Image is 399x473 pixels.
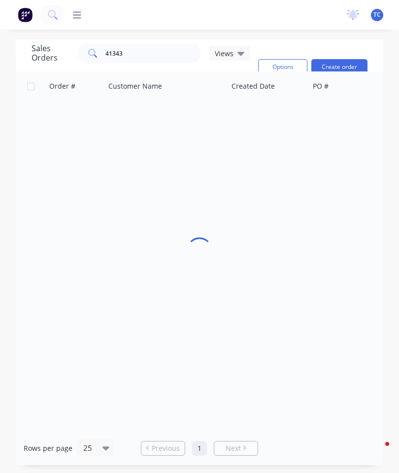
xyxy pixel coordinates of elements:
[313,81,329,91] div: PO #
[141,443,185,453] a: Previous page
[366,439,389,463] iframe: Intercom live chat
[192,441,207,456] a: Page 1 is your current page
[215,48,233,59] span: Views
[49,81,75,91] div: Order #
[18,7,33,22] img: Factory
[152,443,180,453] span: Previous
[232,81,275,91] div: Created Date
[105,43,201,63] input: Search...
[137,441,262,456] ul: Pagination
[373,10,381,19] span: TC
[311,59,367,75] button: Create order
[226,443,241,453] span: Next
[258,59,307,75] button: Options
[32,44,70,63] h1: Sales Orders
[108,81,162,91] div: Customer Name
[24,443,72,453] span: Rows per page
[214,443,258,453] a: Next page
